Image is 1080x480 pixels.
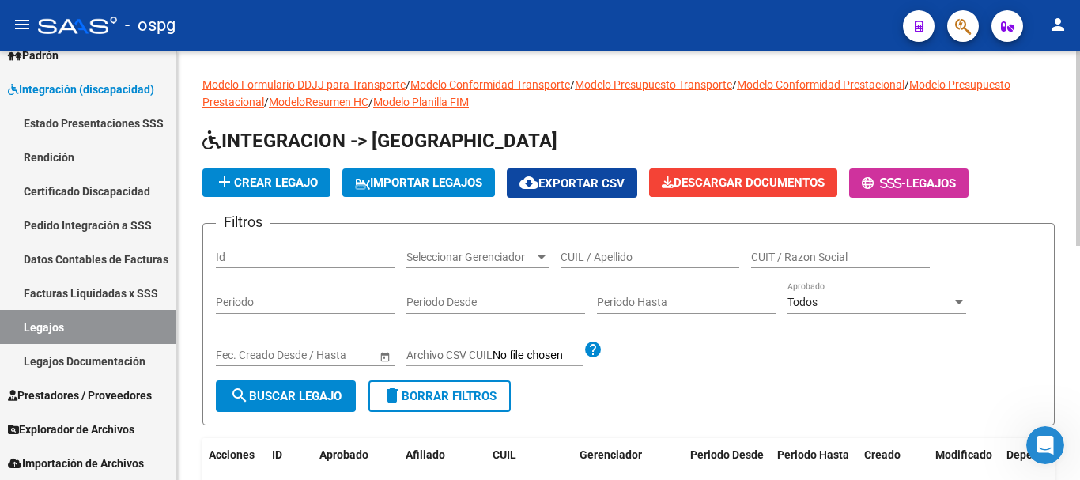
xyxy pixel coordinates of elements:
span: Borrar Filtros [383,389,497,403]
span: ID [272,448,282,461]
input: Archivo CSV CUIL [493,349,583,363]
span: Prestadores / Proveedores [8,387,152,404]
span: CUIL [493,448,516,461]
span: Crear Legajo [215,176,318,190]
button: IMPORTAR LEGAJOS [342,168,495,197]
button: Buscar Legajo [216,380,356,412]
span: Integración (discapacidad) [8,81,154,98]
mat-icon: delete [383,386,402,405]
span: Seleccionar Gerenciador [406,251,534,264]
span: - [862,176,906,191]
mat-icon: menu [13,15,32,34]
span: Aprobado [319,448,368,461]
h3: Filtros [216,211,270,233]
button: Descargar Documentos [649,168,837,197]
a: Modelo Formulario DDJJ para Transporte [202,78,406,91]
span: - ospg [125,8,176,43]
span: Todos [787,296,818,308]
button: Open calendar [376,348,393,365]
span: INTEGRACION -> [GEOGRAPHIC_DATA] [202,130,557,152]
mat-icon: help [583,340,602,359]
span: Creado [864,448,901,461]
button: Exportar CSV [507,168,637,198]
span: Dependencia [1006,448,1073,461]
span: Acciones [209,448,255,461]
a: ModeloResumen HC [269,96,368,108]
button: Borrar Filtros [368,380,511,412]
a: Modelo Conformidad Prestacional [737,78,904,91]
span: Padrón [8,47,59,64]
span: Periodo Hasta [777,448,849,461]
span: Buscar Legajo [230,389,342,403]
mat-icon: person [1048,15,1067,34]
button: -Legajos [849,168,969,198]
span: Exportar CSV [519,176,625,191]
span: Gerenciador [580,448,642,461]
span: Archivo CSV CUIL [406,349,493,361]
a: Modelo Conformidad Transporte [410,78,570,91]
mat-icon: cloud_download [519,173,538,192]
input: Fecha inicio [216,349,274,362]
span: IMPORTAR LEGAJOS [355,176,482,190]
iframe: Intercom live chat [1026,426,1064,464]
a: Modelo Presupuesto Transporte [575,78,732,91]
span: Explorador de Archivos [8,421,134,438]
mat-icon: add [215,172,234,191]
a: Modelo Planilla FIM [373,96,469,108]
span: Periodo Desde [690,448,764,461]
input: Fecha fin [287,349,364,362]
mat-icon: search [230,386,249,405]
span: Legajos [906,176,956,191]
span: Descargar Documentos [662,176,825,190]
button: Crear Legajo [202,168,330,197]
span: Importación de Archivos [8,455,144,472]
span: Afiliado [406,448,445,461]
span: Modificado [935,448,992,461]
